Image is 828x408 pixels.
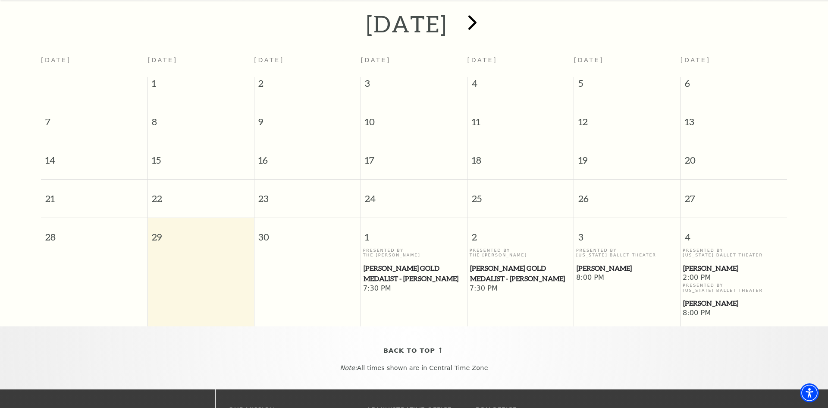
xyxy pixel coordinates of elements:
p: All times shown are in Central Time Zone [8,364,820,372]
p: Presented By The [PERSON_NAME] [470,248,572,258]
span: 9 [254,103,361,133]
span: 12 [574,103,680,133]
span: 6 [681,77,787,94]
span: 29 [148,218,254,248]
span: 24 [361,180,467,209]
span: 5 [574,77,680,94]
span: 21 [41,180,147,209]
span: 7:30 PM [363,284,465,294]
p: Presented By The [PERSON_NAME] [363,248,465,258]
span: 28 [41,218,147,248]
span: [PERSON_NAME] [683,263,784,274]
p: Presented By [US_STATE] Ballet Theater [683,283,785,293]
span: 2 [254,77,361,94]
span: 7 [41,103,147,133]
span: 3 [574,218,680,248]
span: [DATE] [254,57,284,63]
span: [DATE] [361,57,391,63]
span: 8 [148,103,254,133]
em: Note: [340,364,357,371]
span: [PERSON_NAME] Gold Medalist - [PERSON_NAME] [364,263,465,284]
span: 18 [467,141,574,171]
span: [PERSON_NAME] [683,298,784,309]
button: next [456,9,487,39]
span: 19 [574,141,680,171]
span: 2 [467,218,574,248]
span: 13 [681,103,787,133]
span: [PERSON_NAME] Gold Medalist - [PERSON_NAME] [470,263,571,284]
span: 4 [681,218,787,248]
span: 10 [361,103,467,133]
th: [DATE] [41,51,147,77]
span: 8:00 PM [576,273,678,283]
span: 11 [467,103,574,133]
span: 17 [361,141,467,171]
span: 20 [681,141,787,171]
p: Presented By [US_STATE] Ballet Theater [576,248,678,258]
span: [DATE] [681,57,711,63]
span: [DATE] [147,57,178,63]
span: [PERSON_NAME] [577,263,678,274]
span: 23 [254,180,361,209]
div: Accessibility Menu [800,383,819,402]
h2: [DATE] [366,10,448,38]
span: 14 [41,141,147,171]
span: Back To Top [383,345,435,356]
span: 15 [148,141,254,171]
span: 1 [148,77,254,94]
p: Presented By [US_STATE] Ballet Theater [683,248,785,258]
span: 27 [681,180,787,209]
span: 30 [254,218,361,248]
span: [DATE] [574,57,604,63]
span: [DATE] [467,57,498,63]
span: 16 [254,141,361,171]
span: 4 [467,77,574,94]
span: 26 [574,180,680,209]
span: 1 [361,218,467,248]
span: 2:00 PM [683,273,785,283]
span: 7:30 PM [470,284,572,294]
span: 25 [467,180,574,209]
span: 8:00 PM [683,309,785,318]
span: 22 [148,180,254,209]
span: 3 [361,77,467,94]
